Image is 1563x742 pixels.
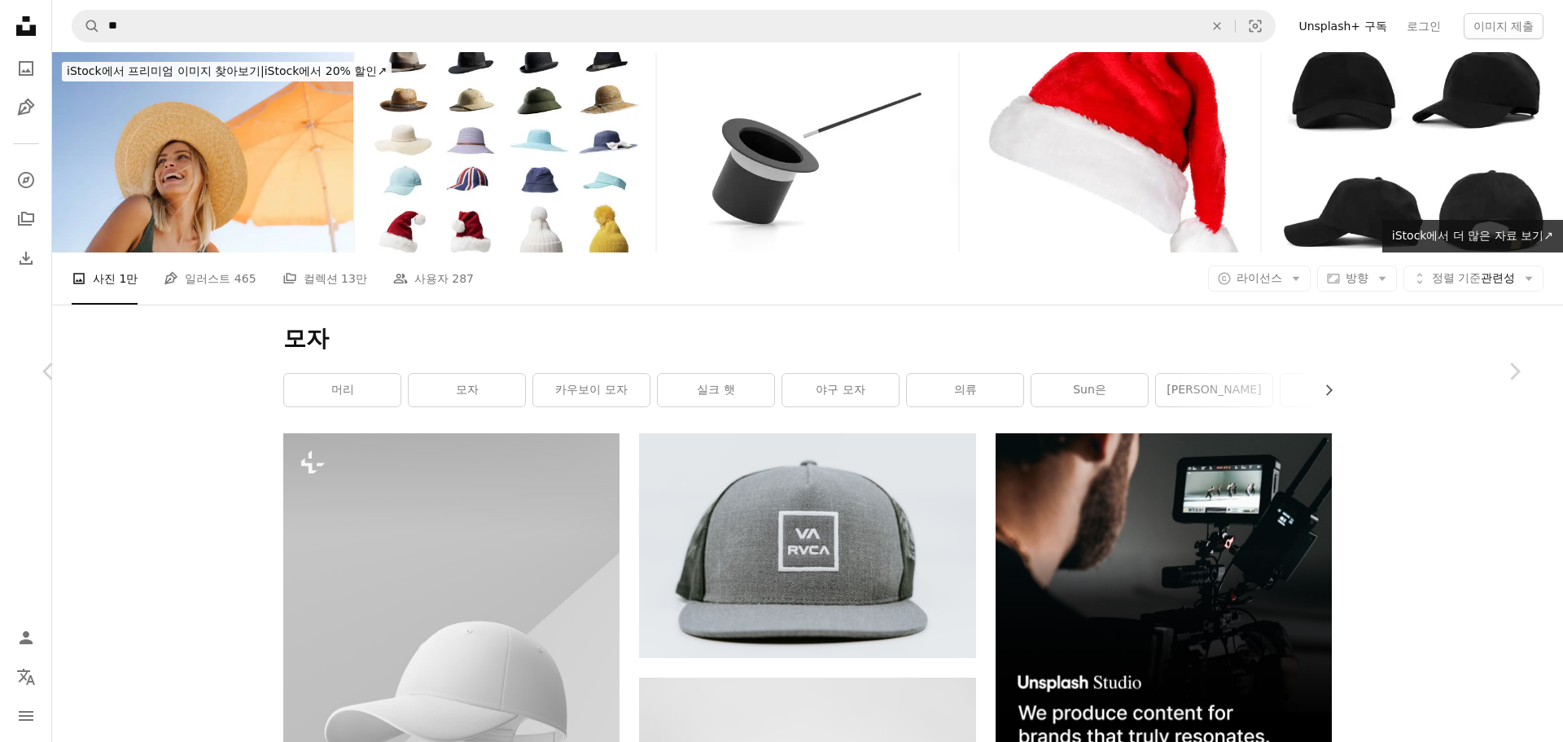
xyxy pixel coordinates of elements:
span: iStock에서 더 많은 자료 보기 ↗ [1392,229,1553,242]
a: 탐색 [10,164,42,196]
a: Unsplash+ 구독 [1289,13,1396,39]
button: 방향 [1317,266,1397,292]
a: 그레이 RVCA 핏 캡 [639,538,975,553]
span: iStock에서 20% 할인 ↗ [67,64,387,77]
a: 로그인 [1397,13,1451,39]
span: 13만 [341,270,367,288]
a: 일러스트 465 [164,252,256,305]
button: 이미지 제출 [1464,13,1543,39]
a: 머리 [284,374,401,406]
a: 의류 [907,374,1023,406]
a: 일러스트 [10,91,42,124]
a: 야구에는 [1281,374,1397,406]
a: iStock에서 프리미엄 이미지 찾아보기|iStock에서 20% 할인↗ [52,52,401,91]
a: [PERSON_NAME] [1156,374,1272,406]
button: 메뉴 [10,700,42,732]
button: 시각적 검색 [1236,11,1275,42]
a: 컬렉션 [10,203,42,235]
h1: 모자 [283,324,1332,353]
a: Sun은 [1031,374,1148,406]
span: 465 [234,270,256,288]
button: 목록을 오른쪽으로 스크롤 [1314,374,1332,406]
span: 287 [452,270,474,288]
a: 모자 [409,374,525,406]
a: 로그인 / 가입 [10,621,42,654]
a: 사용자 287 [393,252,474,305]
img: 검은 색 야구 모자 모형 깨끗한 배경, 앞면과 뒷면 [1262,52,1563,252]
a: 사진 [10,52,42,85]
img: 다양한 모자와 모자 컬렉션 [355,52,656,252]
a: 카우보이 모자 [533,374,650,406]
span: 라이선스 [1237,271,1282,284]
a: 야구 모자 [782,374,899,406]
span: 정렬 기준 [1432,271,1481,284]
a: iStock에서 더 많은 자료 보기↗ [1382,220,1563,252]
a: 다운로드 내역 [10,242,42,274]
span: 관련성 [1432,270,1515,287]
button: 삭제 [1199,11,1235,42]
img: Summer on the beach [52,52,353,252]
button: 언어 [10,661,42,693]
a: 실크 햇 [658,374,774,406]
form: 사이트 전체에서 이미지 찾기 [72,10,1276,42]
img: 산타 모자 (화이트 [960,52,1261,252]
a: 회색 배경에 흰색 야구 모자 [283,678,620,693]
img: 그레이 RVCA 핏 캡 [639,433,975,657]
button: Unsplash 검색 [72,11,100,42]
span: 방향 [1346,271,1368,284]
button: 라이선스 [1208,266,1311,292]
a: 다음 [1465,293,1563,450]
a: 컬렉션 13만 [282,252,367,305]
button: 정렬 기준관련성 [1403,266,1543,292]
img: 마술사 모자와 지팡이 [657,52,958,252]
span: iStock에서 프리미엄 이미지 찾아보기 | [67,64,265,77]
